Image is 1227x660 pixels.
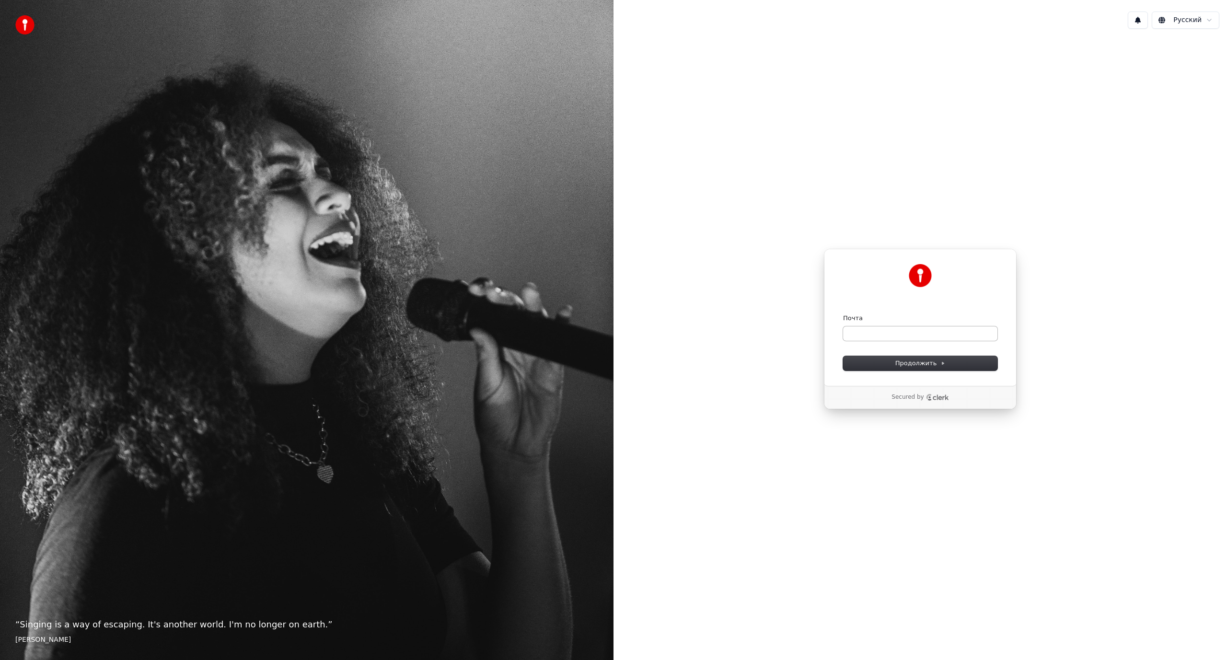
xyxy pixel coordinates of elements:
[895,359,946,368] span: Продолжить
[926,394,949,401] a: Clerk logo
[15,15,35,35] img: youka
[15,635,598,645] footer: [PERSON_NAME]
[15,618,598,631] p: “ Singing is a way of escaping. It's another world. I'm no longer on earth. ”
[843,314,863,323] label: Почта
[891,394,924,401] p: Secured by
[843,356,997,371] button: Продолжить
[909,264,932,287] img: Youka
